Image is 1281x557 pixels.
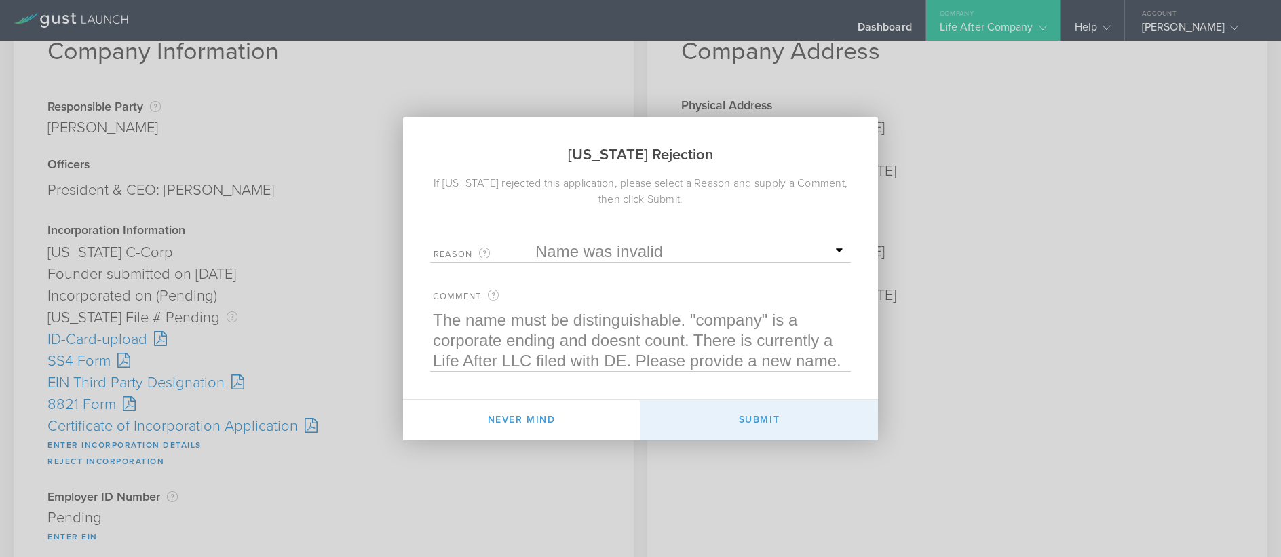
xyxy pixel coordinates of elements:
label: Reason [434,246,535,262]
label: Comment [433,288,535,304]
h2: [US_STATE] Rejection [403,117,878,175]
iframe: Chat Widget [1213,492,1281,557]
button: Never mind [403,400,640,440]
button: Submit [640,400,878,440]
div: If [US_STATE] rejected this application, please select a Reason and supply a Comment, then click ... [403,175,878,208]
